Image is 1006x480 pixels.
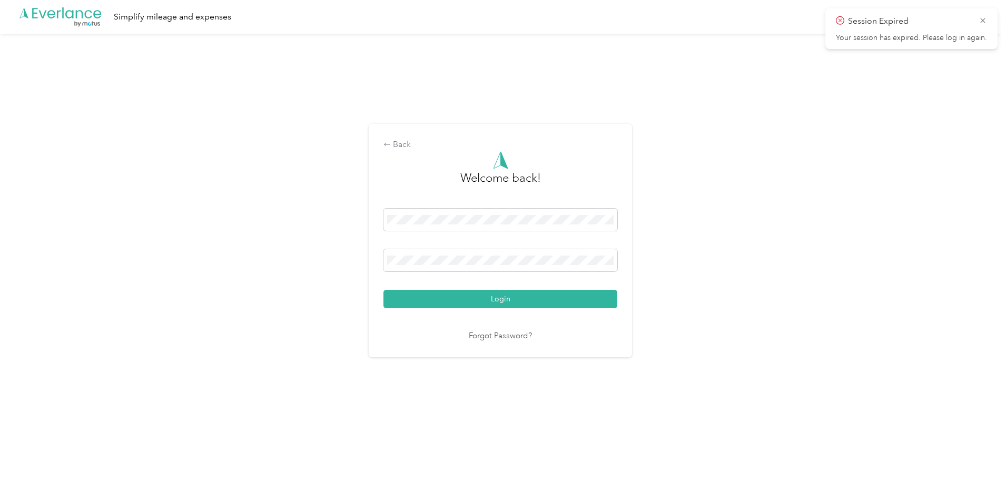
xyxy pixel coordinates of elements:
p: Your session has expired. Please log in again. [836,33,987,43]
p: Session Expired [848,15,971,28]
h3: greeting [460,169,541,198]
a: Forgot Password? [469,330,532,342]
iframe: Everlance-gr Chat Button Frame [947,421,1006,480]
div: Simplify mileage and expenses [114,11,231,24]
button: Login [383,290,617,308]
div: Back [383,139,617,151]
